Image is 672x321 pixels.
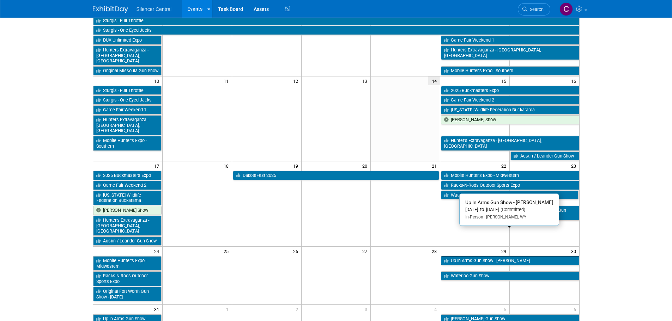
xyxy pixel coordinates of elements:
[225,305,232,314] span: 1
[483,215,526,220] span: [PERSON_NAME], WY
[510,152,579,161] a: Austin / Leander Gun Show
[465,215,483,220] span: In-Person
[570,161,579,170] span: 23
[93,271,162,286] a: Racks-N-Rods Outdoor Sports Expo
[93,95,162,105] a: Sturgis - One Eyed Jacks
[527,7,544,12] span: Search
[153,305,162,314] span: 31
[292,76,301,85] span: 12
[93,206,162,215] a: [PERSON_NAME] Show
[137,6,172,12] span: Silencer Central
[441,45,579,60] a: Hunters Extravaganza - [GEOGRAPHIC_DATA], [GEOGRAPHIC_DATA]
[93,105,162,115] a: Game Fair Weekend 1
[93,171,162,180] a: 2025 Buckmasters Expo
[501,76,509,85] span: 15
[93,66,162,75] a: Original Missoula Gun Show
[434,305,440,314] span: 4
[93,256,162,271] a: Mobile Hunter’s Expo - Midwestern
[93,26,579,35] a: Sturgis - One Eyed Jacks
[93,287,162,301] a: Original Fort Worth Gun Show - [DATE]
[465,199,553,205] span: Up In Arms Gun Show - [PERSON_NAME]
[93,6,128,13] img: ExhibitDay
[153,76,162,85] span: 10
[441,181,579,190] a: Racks-N-Rods Outdoor Sports Expo
[223,161,232,170] span: 18
[93,45,162,66] a: Hunters Extravaganza - [GEOGRAPHIC_DATA], [GEOGRAPHIC_DATA]
[93,216,162,236] a: Hunter’s Extravaganza - [GEOGRAPHIC_DATA], [GEOGRAPHIC_DATA]
[441,115,579,124] a: [PERSON_NAME] Show
[465,207,553,213] div: [DATE] to [DATE]
[441,256,579,265] a: Up In Arms Gun Show - [PERSON_NAME]
[362,161,370,170] span: 20
[153,247,162,255] span: 24
[93,136,162,150] a: Mobile Hunter’s Expo - Southern
[441,136,579,150] a: Hunter’s Extravaganza - [GEOGRAPHIC_DATA], [GEOGRAPHIC_DATA]
[441,271,579,280] a: Waterloo Gun Show
[223,76,232,85] span: 11
[93,16,579,25] a: Sturgis - Full Throttle
[441,171,579,180] a: Mobile Hunter’s Expo - Midwestern
[501,247,509,255] span: 29
[441,86,579,95] a: 2025 Buckmasters Expo
[93,115,162,135] a: Hunters Extravaganza - [GEOGRAPHIC_DATA], [GEOGRAPHIC_DATA]
[93,191,162,205] a: [US_STATE] Wildlife Federation Buckarama
[431,247,440,255] span: 28
[431,161,440,170] span: 21
[292,161,301,170] span: 19
[93,181,162,190] a: Game Fair Weekend 2
[499,207,525,212] span: (Committed)
[573,305,579,314] span: 6
[223,247,232,255] span: 25
[570,247,579,255] span: 30
[292,247,301,255] span: 26
[441,191,578,200] a: Waterfowl Hunters Expo
[233,171,440,180] a: DakotaFest 2025
[503,305,509,314] span: 5
[441,66,579,75] a: Mobile Hunter’s Expo - Southern
[364,305,370,314] span: 3
[362,76,370,85] span: 13
[295,305,301,314] span: 2
[93,236,162,246] a: Austin / Leander Gun Show
[501,161,509,170] span: 22
[153,161,162,170] span: 17
[570,76,579,85] span: 16
[441,95,579,105] a: Game Fair Weekend 2
[441,105,579,115] a: [US_STATE] Wildlife Federation Buckarama
[428,76,440,85] span: 14
[93,36,162,45] a: DUX Unlimited Expo
[518,3,550,16] a: Search
[441,36,579,45] a: Game Fair Weekend 1
[559,2,573,16] img: Cade Cox
[362,247,370,255] span: 27
[93,86,162,95] a: Sturgis - Full Throttle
